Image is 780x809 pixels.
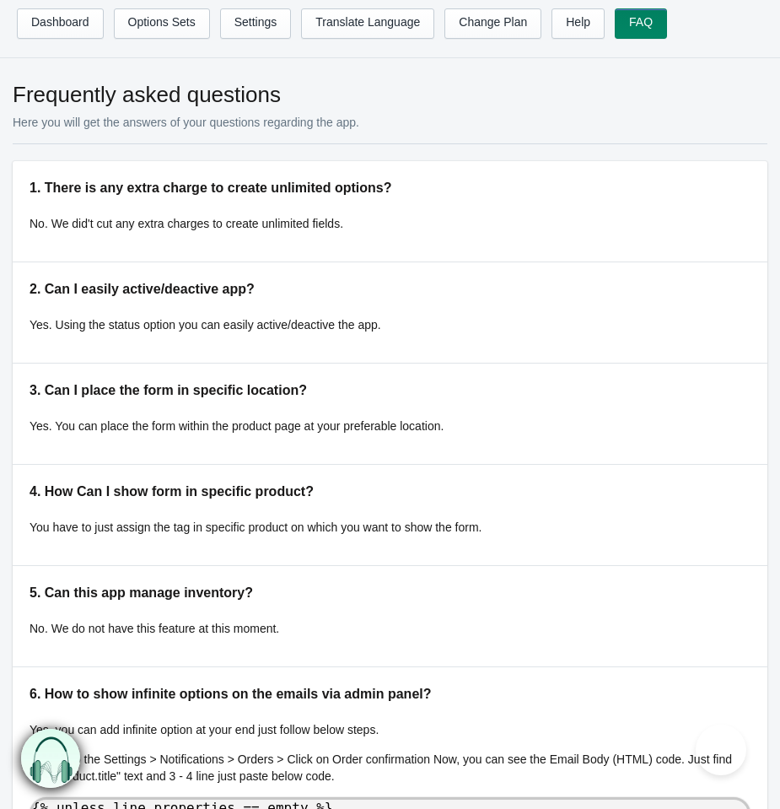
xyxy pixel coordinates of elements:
[19,729,78,789] img: bxm.png
[30,418,750,434] p: Yes. You can place the form within the product page at your preferable location.
[30,380,750,401] h5: 3. Can I place the form in specific location?
[30,215,750,232] p: No. We did't cut any extra charges to create unlimited fields.
[301,8,434,39] a: Translate Language
[220,8,292,39] a: Settings
[30,583,750,603] h5: 5. Can this app manage inventory?
[30,519,750,536] p: You have to just assign the tag in specific product on which you want to show the form.
[30,684,750,704] h5: 6. How to show infinite options on the emails via admin panel?
[30,279,750,299] h5: 2. Can I easily active/deactive app?
[30,178,750,198] h5: 1. There is any extra charge to create unlimited options?
[615,8,667,39] a: FAQ
[30,620,750,637] p: No. We do not have this feature at this moment.
[30,751,750,785] p: Just go to the Settings > Notifications > Orders > Click on Order confirmation Now, you can see t...
[551,8,605,39] a: Help
[30,482,750,502] h5: 4. How Can I show form in specific product?
[30,316,750,333] p: Yes. Using the status option you can easily active/deactive the app.
[114,8,210,39] a: Options Sets
[13,79,767,110] h2: Frequently asked questions
[17,8,104,39] a: Dashboard
[696,725,746,775] iframe: Toggle Customer Support
[444,8,541,39] a: Change Plan
[13,114,767,131] p: Here you will get the answers of your questions regarding the app.
[30,721,750,738] p: Yes, you can add infinite option at your end just follow below steps.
